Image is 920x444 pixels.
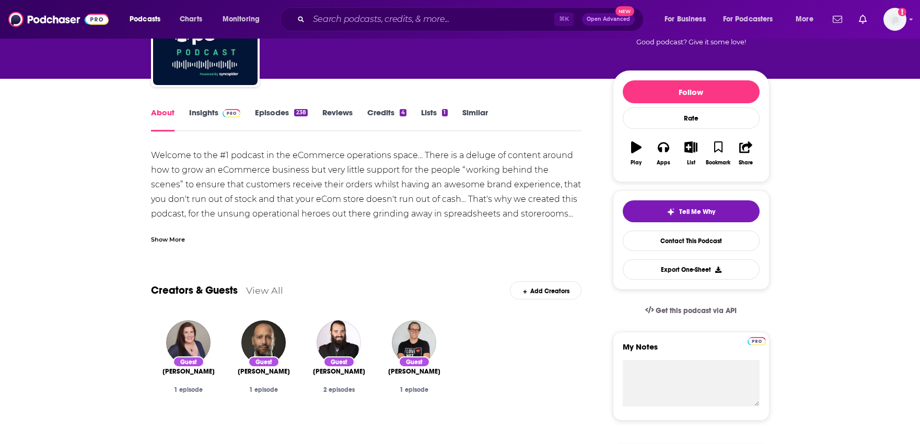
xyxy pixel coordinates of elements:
div: Play [631,160,642,166]
a: Creators & Guests [151,284,238,297]
img: Adam Shaffer [241,320,286,365]
svg: Add a profile image [898,8,906,16]
a: Show notifications dropdown [829,10,846,28]
button: Export One-Sheet [623,259,760,280]
span: [PERSON_NAME] [388,367,440,376]
div: Rate [623,107,760,129]
img: David Henzel [392,320,436,365]
img: Podchaser - Follow, Share and Rate Podcasts [8,9,109,29]
span: [PERSON_NAME] [162,367,215,376]
a: Similar [462,107,488,131]
button: open menu [788,11,826,28]
a: Show notifications dropdown [855,10,871,28]
button: Follow [623,80,760,103]
span: New [615,6,634,16]
img: tell me why sparkle [667,208,675,216]
span: Good podcast? Give it some love! [636,38,746,46]
button: Apps [650,135,677,172]
span: For Podcasters [723,12,773,27]
div: Guest [399,356,430,367]
div: Apps [657,160,670,166]
span: Logged in as Society22 [883,8,906,31]
a: View All [246,285,283,296]
div: 1 episode [235,386,293,393]
button: open menu [215,11,273,28]
img: Podchaser Pro [223,109,241,117]
span: Get this podcast via API [656,306,737,315]
div: 1 episode [159,386,218,393]
a: Credits4 [367,107,406,131]
div: 238 [294,109,307,116]
button: open menu [122,11,174,28]
span: [PERSON_NAME] [238,367,290,376]
span: Tell Me Why [679,208,715,216]
div: Guest [173,356,204,367]
div: 1 episode [385,386,444,393]
span: For Business [665,12,706,27]
div: Welcome to the #1 podcast in the eCommerce operations space... There is a deluge of content aroun... [151,148,582,236]
a: Get this podcast via API [637,298,746,323]
div: 4 [400,109,406,116]
a: InsightsPodchaser Pro [189,107,241,131]
button: tell me why sparkleTell Me Why [623,200,760,222]
a: Reviews [322,107,353,131]
a: Contact This Podcast [623,231,760,251]
div: 2 episodes [310,386,368,393]
a: About [151,107,174,131]
a: David Henzel [388,367,440,376]
span: More [796,12,813,27]
label: My Notes [623,342,760,360]
button: Bookmark [705,135,732,172]
a: Adam Shaffer [238,367,290,376]
a: Lesley Hensell [162,367,215,376]
button: open menu [657,11,719,28]
a: Charts [173,11,208,28]
button: open menu [716,11,788,28]
a: Episodes238 [255,107,307,131]
img: Joe Apfelbaum [317,320,361,365]
div: Search podcasts, credits, & more... [290,7,654,31]
img: User Profile [883,8,906,31]
span: [PERSON_NAME] [313,367,365,376]
div: 1 [442,109,447,116]
div: List [687,160,695,166]
img: Lesley Hensell [166,320,211,365]
button: Show profile menu [883,8,906,31]
button: Open AdvancedNew [582,13,635,26]
div: Guest [323,356,355,367]
input: Search podcasts, credits, & more... [309,11,554,28]
div: Guest [248,356,280,367]
button: Share [732,135,759,172]
div: Add Creators [510,281,581,299]
span: ⌘ K [554,13,574,26]
div: Share [739,160,753,166]
img: Podchaser Pro [748,337,766,345]
a: Joe Apfelbaum [313,367,365,376]
span: Charts [180,12,202,27]
button: List [677,135,704,172]
span: Open Advanced [587,17,630,22]
a: Pro website [748,335,766,345]
div: Bookmark [706,160,730,166]
span: Monitoring [223,12,260,27]
a: Lists1 [421,107,447,131]
button: Play [623,135,650,172]
span: Podcasts [130,12,160,27]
